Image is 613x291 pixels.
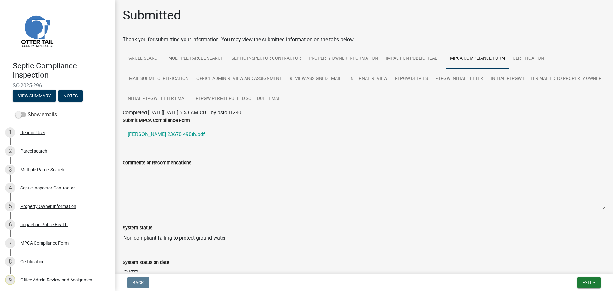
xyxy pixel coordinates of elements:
[15,111,57,119] label: Show emails
[132,280,144,285] span: Back
[123,119,190,123] label: Submit MPCA Compliance Form
[13,61,110,80] h4: Septic Compliance Inspection
[20,278,94,282] div: Office Admin Review and Assignment
[577,277,601,288] button: Exit
[20,149,47,153] div: Parcel search
[123,260,169,265] label: System status on date
[123,226,152,230] label: System status
[5,201,15,211] div: 5
[20,259,45,264] div: Certification
[13,90,56,102] button: View Summary
[5,127,15,138] div: 1
[58,90,83,102] button: Notes
[5,146,15,156] div: 2
[5,275,15,285] div: 9
[123,127,605,142] a: [PERSON_NAME] 23670 490th.pdf
[5,165,15,175] div: 3
[228,49,305,69] a: Septic Inspector Contractor
[446,49,509,69] a: MPCA Compliance Form
[382,49,446,69] a: Impact on Public Health
[58,94,83,99] wm-modal-confirm: Notes
[13,94,56,99] wm-modal-confirm: Summary
[432,69,487,89] a: FTPGW Initial Letter
[123,8,181,23] h1: Submitted
[5,238,15,248] div: 7
[20,241,69,245] div: MPCA Compliance Form
[286,69,345,89] a: Review Assigned Email
[5,257,15,267] div: 8
[123,161,191,165] label: Comments or Recommendations
[5,183,15,193] div: 4
[123,36,605,43] div: Thank you for submitting your information. You may view the submitted information on the tabs below.
[20,167,64,172] div: Multiple Parcel Search
[20,130,45,135] div: Require User
[20,222,68,227] div: Impact on Public Health
[123,89,192,109] a: Initial FTPGW Letter Email
[127,277,149,288] button: Back
[20,204,76,209] div: Property Owner Information
[123,110,241,116] span: Completed [DATE][DATE] 5:53 AM CDT by pstoll1240
[13,7,61,55] img: Otter Tail County, Minnesota
[5,219,15,230] div: 6
[509,49,548,69] a: Certification
[193,69,286,89] a: Office Admin Review and Assignment
[487,69,605,89] a: Initial FTPGW Letter Mailed to Property Owner
[345,69,391,89] a: Internal Review
[20,186,75,190] div: Septic Inspector Contractor
[305,49,382,69] a: Property Owner Information
[164,49,228,69] a: Multiple Parcel Search
[582,280,592,285] span: Exit
[123,69,193,89] a: Email Submit Certification
[391,69,432,89] a: FTPGW Details
[123,49,164,69] a: Parcel search
[192,89,286,109] a: FTPGW Permit Pulled Schedule Email
[13,82,102,88] span: SC-2025-296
